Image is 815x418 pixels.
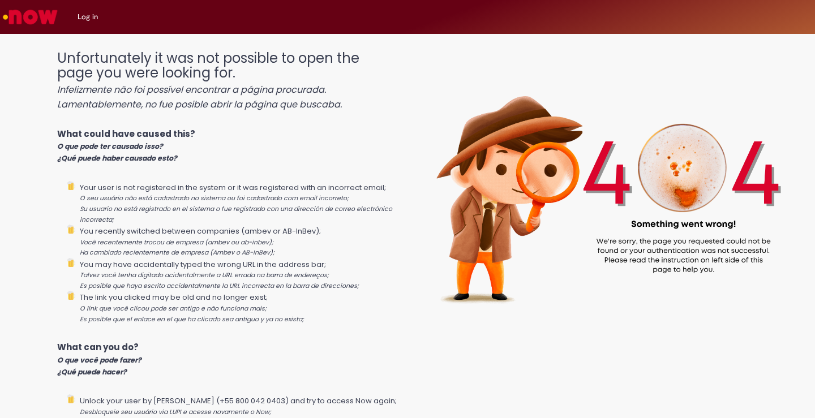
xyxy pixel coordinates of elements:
li: The link you clicked may be old and no longer exist; [80,291,398,324]
i: Lamentablemente, no fue posible abrir la página que buscaba. [57,98,342,111]
li: Your user is not registered in the system or it was registered with an incorrect email; [80,181,398,225]
i: ¿Qué puede haber causado esto? [57,153,177,163]
h1: Unfortunately it was not possible to open the page you were looking for. [57,51,398,111]
i: Ha cambiado recientemente de empresa (Ambev o AB-InBev); [80,248,274,257]
i: Es posible que haya escrito accidentalmente la URL incorrecta en la barra de direcciones; [80,282,359,290]
i: Talvez você tenha digitado acidentalmente a URL errada na barra de endereços; [80,271,329,279]
i: O que você pode fazer? [57,355,141,365]
i: Su usuario no está registrado en el sistema o fue registrado con una dirección de correo electrón... [80,205,392,224]
i: O link que você clicou pode ser antigo e não funciona mais; [80,304,267,313]
li: You may have accidentally typed the wrong URL in the address bar; [80,258,398,291]
i: O seu usuário não está cadastrado no sistema ou foi cadastrado com email incorreto; [80,194,349,202]
p: What could have caused this? [57,128,398,164]
li: You recently switched between companies (ambev or AB-InBev); [80,225,398,258]
i: ¿Qué puede hacer? [57,367,127,377]
i: Infelizmente não foi possível encontrar a página procurada. [57,83,326,96]
i: Es posible que el enlace en el que ha clicado sea antiguo y ya no exista; [80,315,304,324]
img: 404_ambev_new.png [398,40,815,330]
p: What can you do? [57,341,398,377]
img: ServiceNow [1,6,59,28]
i: Você recentemente trocou de empresa (ambev ou ab-inbev); [80,238,273,247]
i: O que pode ter causado isso? [57,141,163,151]
i: Desbloqueie seu usuário via LUPI e acesse novamente o Now; [80,408,271,416]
